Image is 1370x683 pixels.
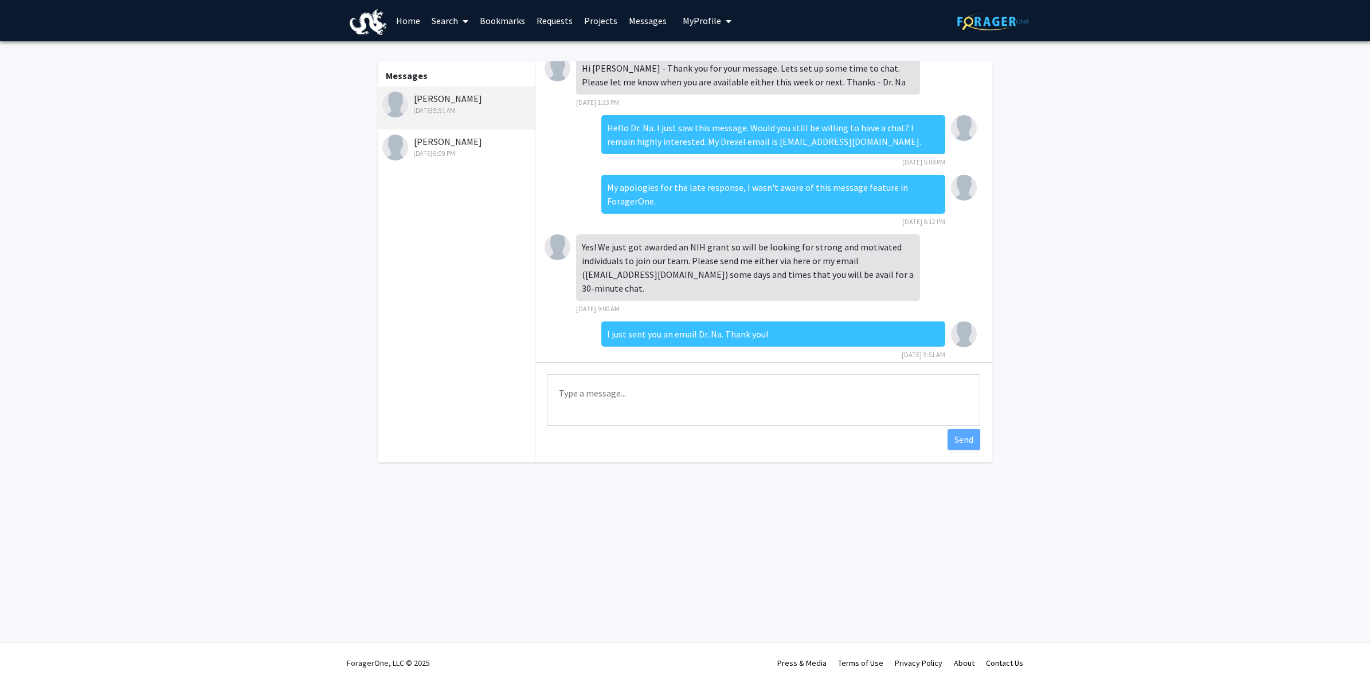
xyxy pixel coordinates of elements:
[390,1,426,41] a: Home
[545,234,570,260] img: Annalisa Na
[576,98,619,107] span: [DATE] 1:23 PM
[531,1,578,41] a: Requests
[578,1,623,41] a: Projects
[9,631,49,674] iframe: Chat
[382,92,408,117] img: Annalisa Na
[347,643,430,683] div: ForagerOne, LLC © 2025
[838,658,883,668] a: Terms of Use
[957,13,1029,30] img: ForagerOne Logo
[601,175,945,214] div: My apologies for the late response, I wasn't aware of this message feature in ForagerOne.
[426,1,474,41] a: Search
[954,658,974,668] a: About
[902,158,945,166] span: [DATE] 5:08 PM
[951,175,977,201] img: Nitish Sharma
[382,148,532,159] div: [DATE] 5:09 PM
[386,70,428,81] b: Messages
[951,115,977,141] img: Nitish Sharma
[382,92,532,116] div: [PERSON_NAME]
[601,115,945,154] div: Hello Dr. Na. I just saw this message. Would you still be willing to have a chat? I remain highly...
[601,321,945,347] div: I just sent you an email Dr. Na. Thank you!
[902,217,945,226] span: [DATE] 5:12 PM
[545,56,570,81] img: Annalisa Na
[576,56,920,95] div: Hi [PERSON_NAME] - Thank you for your message. Lets set up some time to chat. Please let me know ...
[902,350,945,359] span: [DATE] 9:51 AM
[350,9,386,35] img: Drexel University Logo
[948,429,980,450] button: Send
[576,304,620,313] span: [DATE] 9:00 AM
[623,1,672,41] a: Messages
[986,658,1023,668] a: Contact Us
[683,15,721,26] span: My Profile
[576,234,920,301] div: Yes! We just got awarded an NIH grant so will be looking for strong and motivated individuals to ...
[895,658,942,668] a: Privacy Policy
[382,135,408,160] img: Aleksandra Sarcevic
[382,135,532,159] div: [PERSON_NAME]
[382,105,532,116] div: [DATE] 9:51 AM
[951,321,977,347] img: Nitish Sharma
[547,374,980,426] textarea: Message
[777,658,827,668] a: Press & Media
[474,1,531,41] a: Bookmarks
